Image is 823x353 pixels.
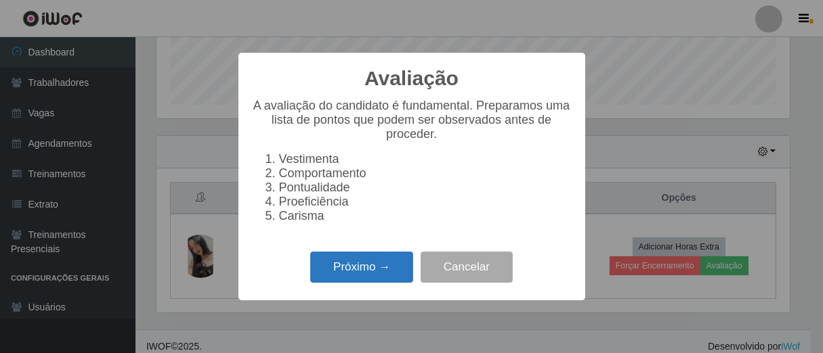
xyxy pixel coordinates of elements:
li: Proeficiência [279,195,572,209]
p: A avaliação do candidato é fundamental. Preparamos uma lista de pontos que podem ser observados a... [252,99,572,141]
li: Pontualidade [279,181,572,195]
button: Cancelar [421,252,513,283]
li: Comportamento [279,166,572,181]
li: Carisma [279,209,572,223]
h2: Avaliação [364,66,459,91]
button: Próximo → [310,252,413,283]
li: Vestimenta [279,152,572,166]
